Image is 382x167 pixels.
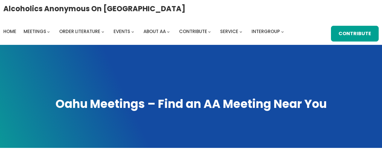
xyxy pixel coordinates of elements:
[143,28,166,35] span: About AA
[3,2,185,15] a: Alcoholics Anonymous on [GEOGRAPHIC_DATA]
[220,27,238,36] a: Service
[3,28,16,35] span: Home
[252,28,280,35] span: Intergroup
[47,30,50,33] button: Meetings submenu
[24,27,46,36] a: Meetings
[179,27,207,36] a: Contribute
[6,96,376,112] h1: Oahu Meetings – Find an AA Meeting Near You
[114,28,130,35] span: Events
[101,30,104,33] button: Order Literature submenu
[331,26,379,42] a: Contribute
[179,28,207,35] span: Contribute
[252,27,280,36] a: Intergroup
[24,28,46,35] span: Meetings
[208,30,211,33] button: Contribute submenu
[59,28,100,35] span: Order Literature
[114,27,130,36] a: Events
[167,30,170,33] button: About AA submenu
[281,30,284,33] button: Intergroup submenu
[3,27,16,36] a: Home
[143,27,166,36] a: About AA
[239,30,242,33] button: Service submenu
[131,30,134,33] button: Events submenu
[220,28,238,35] span: Service
[3,27,286,36] nav: Intergroup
